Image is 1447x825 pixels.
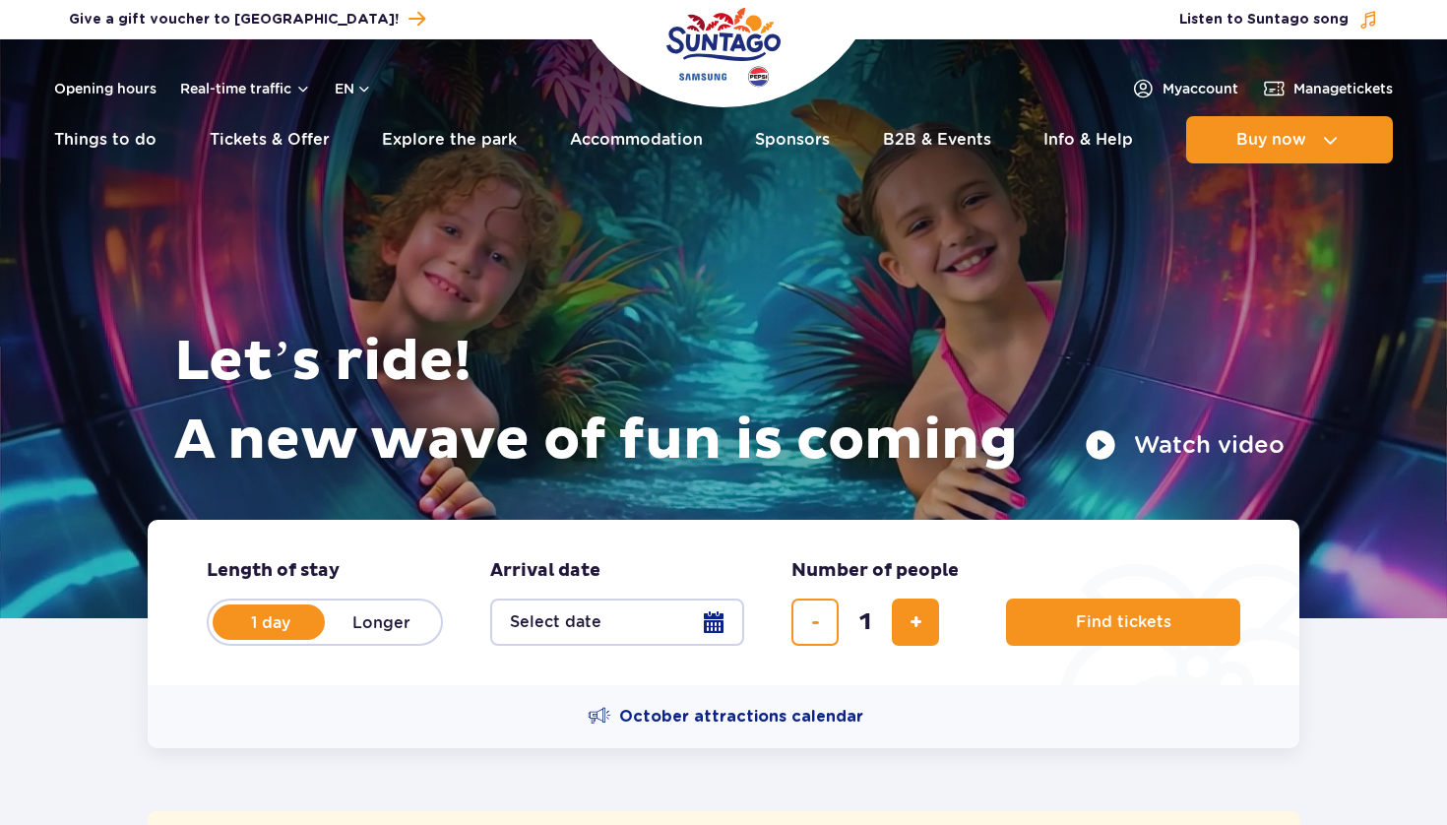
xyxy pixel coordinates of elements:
[1131,77,1238,100] a: Myaccount
[883,116,991,163] a: B2B & Events
[325,602,437,643] label: Longer
[490,599,744,646] button: Select date
[1186,116,1393,163] button: Buy now
[490,559,600,583] span: Arrival date
[174,323,1285,480] h1: Let’s ride! A new wave of fun is coming
[215,602,327,643] label: 1 day
[1043,116,1133,163] a: Info & Help
[210,116,330,163] a: Tickets & Offer
[54,79,157,98] a: Opening hours
[619,706,863,728] span: October attractions calendar
[1262,77,1393,100] a: Managetickets
[755,116,830,163] a: Sponsors
[1179,10,1378,30] button: Listen to Suntago song
[382,116,517,163] a: Explore the park
[791,599,839,646] button: remove ticket
[1076,613,1171,631] span: Find tickets
[1006,599,1240,646] button: Find tickets
[148,520,1299,685] form: Planning your visit to Park of Poland
[69,6,425,32] a: Give a gift voucher to [GEOGRAPHIC_DATA]!
[1179,10,1349,30] span: Listen to Suntago song
[207,559,340,583] span: Length of stay
[180,81,311,96] button: Real-time traffic
[842,599,889,646] input: number of tickets
[1085,429,1285,461] button: Watch video
[791,559,959,583] span: Number of people
[588,705,863,729] a: October attractions calendar
[1236,131,1306,149] span: Buy now
[892,599,939,646] button: add ticket
[69,10,399,30] span: Give a gift voucher to [GEOGRAPHIC_DATA]!
[54,116,157,163] a: Things to do
[1293,79,1393,98] span: Manage tickets
[335,79,372,98] button: en
[1163,79,1238,98] span: My account
[570,116,703,163] a: Accommodation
